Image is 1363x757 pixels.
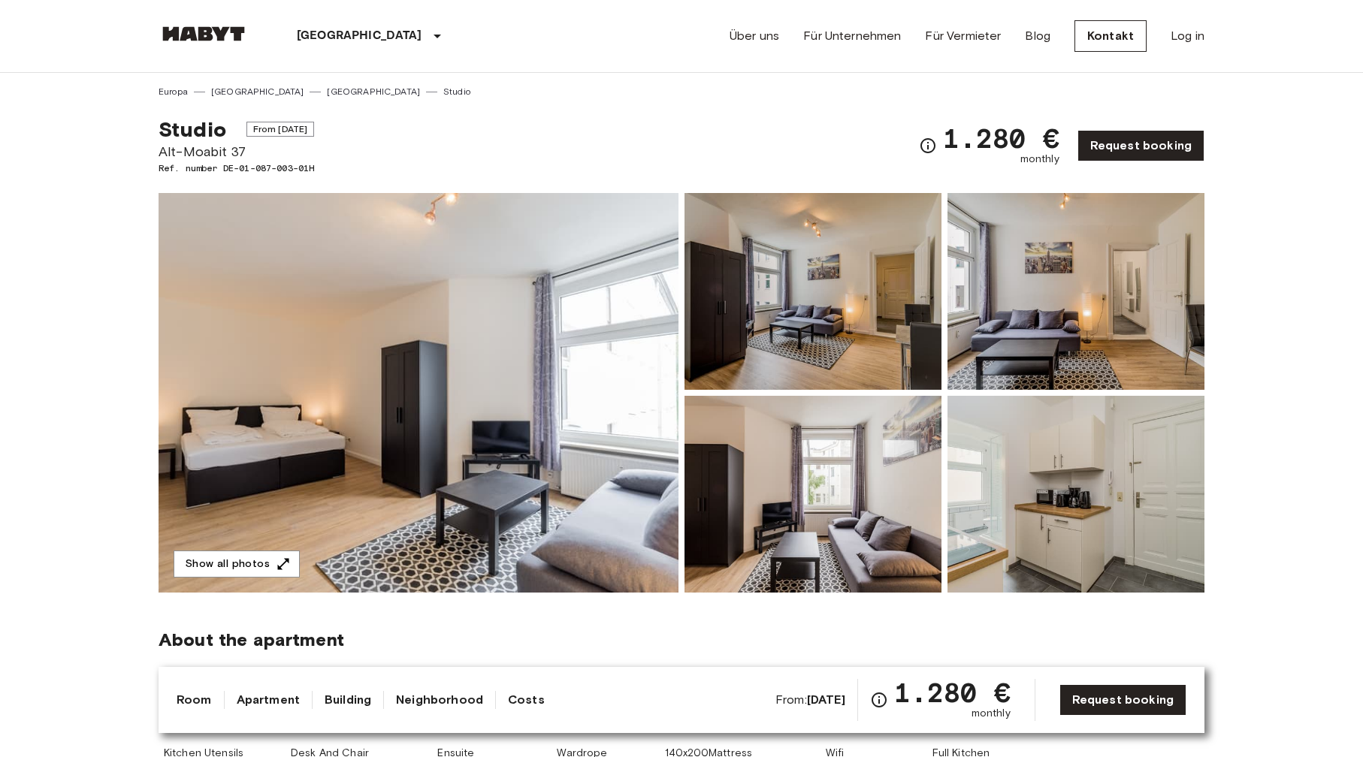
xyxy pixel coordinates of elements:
[174,550,300,578] button: Show all photos
[396,691,483,709] a: Neighborhood
[807,692,845,707] b: [DATE]
[947,396,1204,593] img: Picture of unit DE-01-087-003-01H
[972,706,1011,721] span: monthly
[775,692,845,708] span: From:
[919,137,937,155] svg: Check cost overview for full price breakdown. Please note that discounts apply to new joiners onl...
[1074,20,1147,52] a: Kontakt
[685,396,941,593] img: Picture of unit DE-01-087-003-01H
[1059,684,1186,716] a: Request booking
[159,26,249,41] img: Habyt
[508,691,545,709] a: Costs
[1025,27,1050,45] a: Blog
[685,193,941,390] img: Picture of unit DE-01-087-003-01H
[803,27,901,45] a: Für Unternehmen
[925,27,1001,45] a: Für Vermieter
[730,27,779,45] a: Über uns
[211,85,304,98] a: [GEOGRAPHIC_DATA]
[159,116,226,142] span: Studio
[237,691,300,709] a: Apartment
[297,27,422,45] p: [GEOGRAPHIC_DATA]
[177,691,212,709] a: Room
[1020,152,1059,167] span: monthly
[894,679,1011,706] span: 1.280 €
[159,629,344,651] span: About the apartment
[1077,130,1204,161] a: Request booking
[943,125,1059,152] span: 1.280 €
[159,85,188,98] a: Europa
[870,691,888,709] svg: Check cost overview for full price breakdown. Please note that discounts apply to new joiners onl...
[1171,27,1204,45] a: Log in
[159,161,314,175] span: Ref. number DE-01-087-003-01H
[327,85,420,98] a: [GEOGRAPHIC_DATA]
[325,691,371,709] a: Building
[159,193,678,593] img: Marketing picture of unit DE-01-087-003-01H
[246,122,315,137] span: From [DATE]
[159,142,314,161] span: Alt-Moabit 37
[443,85,470,98] a: Studio
[947,193,1204,390] img: Picture of unit DE-01-087-003-01H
